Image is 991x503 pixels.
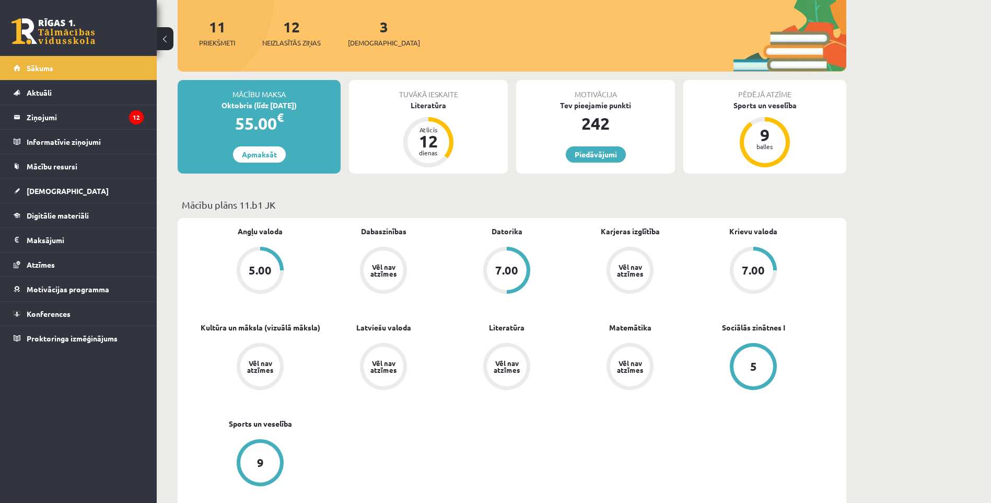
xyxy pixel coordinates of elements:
[27,228,144,252] legend: Maksājumi
[27,186,109,196] span: [DEMOGRAPHIC_DATA]
[322,343,445,392] a: Vēl nav atzīmes
[749,127,780,143] div: 9
[14,277,144,301] a: Motivācijas programma
[683,100,846,169] a: Sports un veselība 9 balles
[182,198,842,212] p: Mācību plāns 11.b1 JK
[178,111,341,136] div: 55.00
[14,130,144,154] a: Informatīvie ziņojumi
[233,146,286,163] a: Apmaksāt
[413,127,444,133] div: Atlicis
[11,18,95,44] a: Rīgas 1. Tālmācības vidusskola
[349,100,508,111] div: Literatūra
[27,334,118,343] span: Proktoringa izmēģinājums
[199,343,322,392] a: Vēl nav atzīmes
[257,457,264,468] div: 9
[27,309,71,318] span: Konferences
[615,360,645,373] div: Vēl nav atzīmes
[14,81,144,105] a: Aktuāli
[238,226,283,237] a: Angļu valoda
[692,247,815,296] a: 7.00
[262,38,321,48] span: Neizlasītās ziņas
[129,110,144,124] i: 12
[445,247,568,296] a: 7.00
[199,439,322,488] a: 9
[27,284,109,294] span: Motivācijas programma
[516,100,675,111] div: Tev pieejamie punkti
[27,260,55,269] span: Atzīmes
[692,343,815,392] a: 5
[199,38,235,48] span: Priekšmeti
[178,100,341,111] div: Oktobris (līdz [DATE])
[566,146,626,163] a: Piedāvājumi
[495,265,518,276] div: 7.00
[568,247,692,296] a: Vēl nav atzīmes
[492,360,521,373] div: Vēl nav atzīmes
[14,228,144,252] a: Maksājumi
[322,247,445,296] a: Vēl nav atzīmes
[369,264,398,277] div: Vēl nav atzīmes
[229,418,292,429] a: Sports un veselība
[262,17,321,48] a: 12Neizlasītās ziņas
[14,56,144,80] a: Sākums
[445,343,568,392] a: Vēl nav atzīmes
[722,322,785,333] a: Sociālās zinātnes I
[348,17,420,48] a: 3[DEMOGRAPHIC_DATA]
[201,322,320,333] a: Kultūra un māksla (vizuālā māksla)
[27,130,144,154] legend: Informatīvie ziņojumi
[246,360,275,373] div: Vēl nav atzīmes
[413,150,444,156] div: dienas
[349,80,508,100] div: Tuvākā ieskaite
[369,360,398,373] div: Vēl nav atzīmes
[568,343,692,392] a: Vēl nav atzīmes
[199,247,322,296] a: 5.00
[749,143,780,150] div: balles
[683,100,846,111] div: Sports un veselība
[27,162,77,171] span: Mācību resursi
[489,322,524,333] a: Literatūra
[249,265,272,276] div: 5.00
[750,361,757,372] div: 5
[14,253,144,277] a: Atzīmes
[14,326,144,350] a: Proktoringa izmēģinājums
[609,322,651,333] a: Matemātika
[356,322,411,333] a: Latviešu valoda
[277,110,284,125] span: €
[492,226,522,237] a: Datorika
[413,133,444,150] div: 12
[199,17,235,48] a: 11Priekšmeti
[14,105,144,129] a: Ziņojumi12
[516,111,675,136] div: 242
[516,80,675,100] div: Motivācija
[14,302,144,326] a: Konferences
[349,100,508,169] a: Literatūra Atlicis 12 dienas
[729,226,777,237] a: Krievu valoda
[742,265,765,276] div: 7.00
[683,80,846,100] div: Pēdējā atzīme
[14,203,144,227] a: Digitālie materiāli
[14,179,144,203] a: [DEMOGRAPHIC_DATA]
[348,38,420,48] span: [DEMOGRAPHIC_DATA]
[14,154,144,178] a: Mācību resursi
[27,63,53,73] span: Sākums
[27,211,89,220] span: Digitālie materiāli
[601,226,660,237] a: Karjeras izglītība
[615,264,645,277] div: Vēl nav atzīmes
[178,80,341,100] div: Mācību maksa
[27,88,52,97] span: Aktuāli
[361,226,406,237] a: Dabaszinības
[27,105,144,129] legend: Ziņojumi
